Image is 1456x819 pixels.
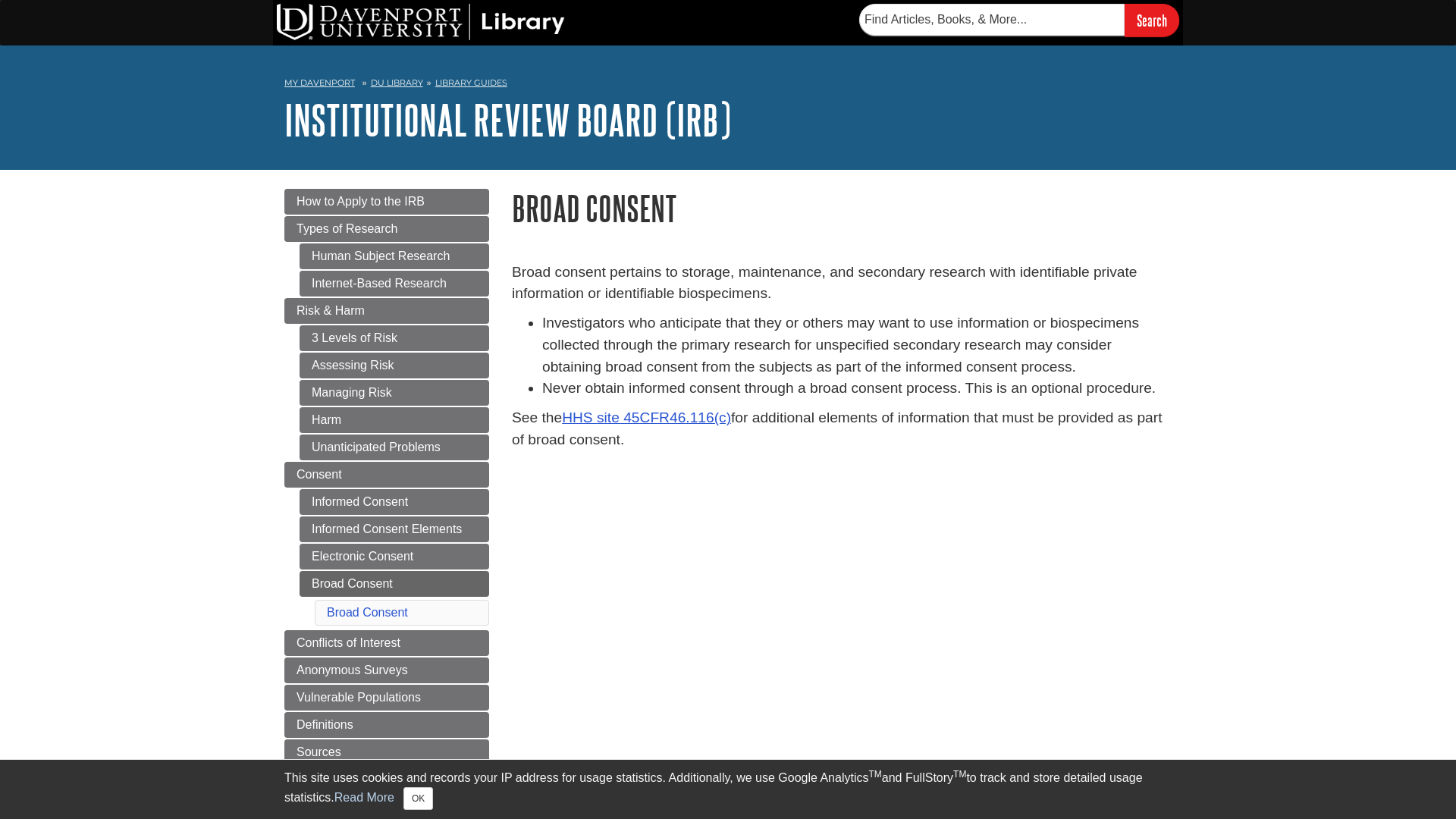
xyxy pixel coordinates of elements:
[284,77,355,89] a: My Davenport
[284,739,489,765] a: Sources
[327,606,408,619] a: Broad Consent
[284,769,1172,810] div: This site uses cookies and records your IP address for usage statistics. Additionally, we use Goo...
[542,378,1172,400] li: Never obtain informed consent through a broad consent process. This is an optional procedure.
[859,4,1179,36] form: Searches DU Library's articles, books, and more
[512,189,1172,227] h1: Broad Consent
[284,73,1172,97] nav: breadcrumb
[512,262,1172,306] p: Broad consent pertains to storage, maintenance, and secondary research with identifiable private ...
[284,298,489,324] a: Risk & Harm
[284,189,489,765] div: Guide Page Menu
[297,304,365,317] span: Risk & Harm
[297,195,425,208] span: How to Apply to the IRB
[562,409,731,425] a: HHS site 45CFR46.116(c)
[300,544,489,570] a: Electronic Consent
[300,489,489,515] a: Informed Consent
[300,380,489,406] a: Managing Risk
[284,685,489,711] a: Vulnerable Populations
[371,77,423,88] a: DU Library
[297,468,342,481] span: Consent
[297,636,400,649] span: Conflicts of Interest
[300,571,489,597] a: Broad Consent
[403,787,433,810] button: Close
[300,435,489,460] a: Unanticipated Problems
[300,243,489,269] a: Human Subject Research
[277,4,565,40] img: DU Library
[284,712,489,738] a: Definitions
[284,216,489,242] a: Types of Research
[284,189,489,215] a: How to Apply to the IRB
[297,718,353,731] span: Definitions
[542,312,1172,378] li: Investigators who anticipate that they or others may want to use information or biospecimens coll...
[284,630,489,656] a: Conflicts of Interest
[297,691,421,704] span: Vulnerable Populations
[297,222,397,235] span: Types of Research
[284,96,731,143] a: Institutional Review Board (IRB)
[859,4,1125,36] input: Find Articles, Books, & More...
[297,664,408,676] span: Anonymous Surveys
[300,325,489,351] a: 3 Levels of Risk
[334,791,394,804] a: Read More
[300,271,489,297] a: Internet-Based Research
[1125,4,1179,36] input: Search
[953,769,966,780] sup: TM
[284,657,489,683] a: Anonymous Surveys
[300,353,489,378] a: Assessing Risk
[300,516,489,542] a: Informed Consent Elements
[435,77,507,88] a: Library Guides
[284,462,489,488] a: Consent
[868,769,881,780] sup: TM
[300,407,489,433] a: Harm
[512,407,1172,451] p: See the for additional elements of information that must be provided as part of broad consent.
[297,745,341,758] span: Sources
